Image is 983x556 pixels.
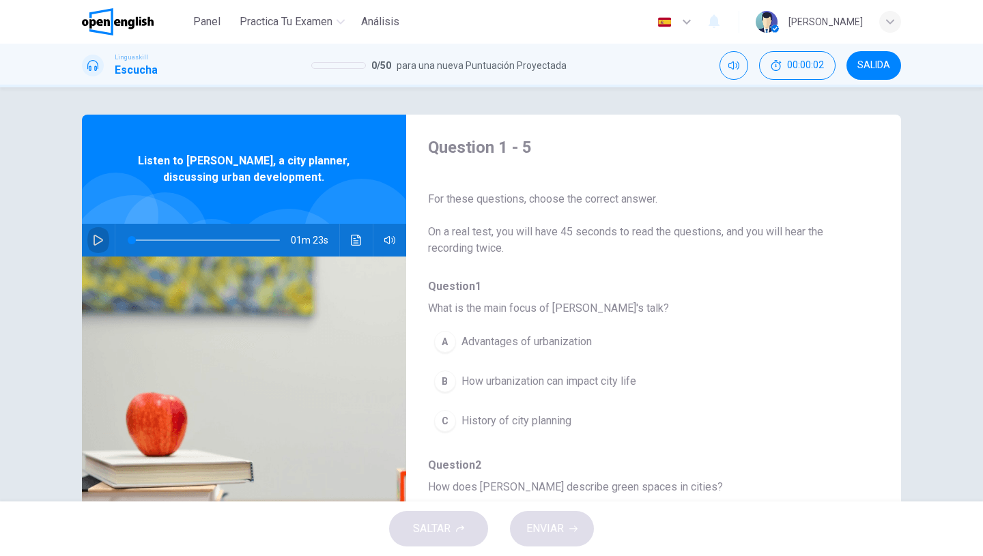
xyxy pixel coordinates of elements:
img: Profile picture [756,11,778,33]
span: For these questions, choose the correct answer. [428,191,857,207]
span: Practica tu examen [240,14,332,30]
h4: Question 1 - 5 [428,136,857,158]
button: AAdvantages of urbanization [428,325,808,359]
button: SALIDA [846,51,901,80]
button: Haz clic para ver la transcripción del audio [345,224,367,257]
span: Advantages of urbanization [461,334,592,350]
button: Panel [185,10,229,34]
span: 01m 23s [291,224,339,257]
span: Análisis [361,14,399,30]
button: BHow urbanization can impact city life [428,364,808,398]
span: How does [PERSON_NAME] describe green spaces in cities? [428,479,857,495]
button: CHistory of city planning [428,404,808,438]
div: [PERSON_NAME] [788,14,863,30]
span: Question 2 [428,457,857,473]
span: On a real test, you will have 45 seconds to read the questions, and you will hear the recording t... [428,224,857,257]
button: 00:00:02 [759,51,836,80]
img: es [656,17,673,27]
a: OpenEnglish logo [82,8,185,35]
span: para una nueva Puntuación Proyectada [397,57,567,74]
span: Listen to [PERSON_NAME], a city planner, discussing urban development. [126,153,362,186]
div: A [434,331,456,353]
span: Question 1 [428,278,857,295]
span: Linguaskill [115,53,148,62]
div: C [434,410,456,432]
span: 00:00:02 [787,60,824,71]
img: OpenEnglish logo [82,8,154,35]
button: Análisis [356,10,405,34]
div: Silenciar [720,51,748,80]
div: B [434,370,456,392]
span: What is the main focus of [PERSON_NAME]'s talk? [428,300,857,317]
div: Ocultar [759,51,836,80]
span: Panel [193,14,220,30]
span: History of city planning [461,413,571,429]
span: 0 / 50 [371,57,391,74]
h1: Escucha [115,62,158,78]
span: SALIDA [857,60,890,71]
span: How urbanization can impact city life [461,373,636,390]
button: Practica tu examen [234,10,350,34]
